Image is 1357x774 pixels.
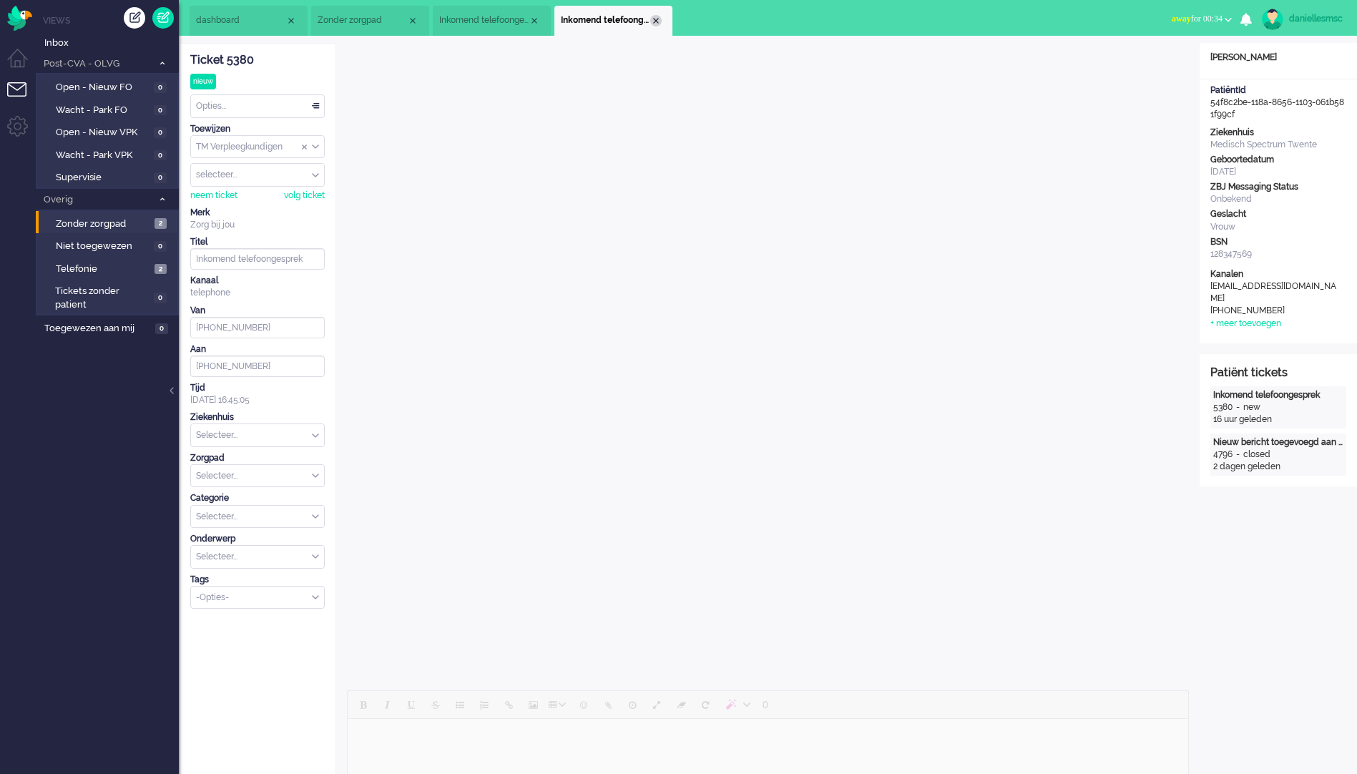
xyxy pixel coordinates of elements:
div: Vrouw [1210,221,1346,233]
span: Zonder zorgpad [56,217,151,231]
div: 4796 [1213,449,1233,461]
span: Supervisie [56,171,150,185]
a: Open - Nieuw FO 0 [41,79,177,94]
span: Inbox [44,36,179,50]
span: away [1172,14,1191,24]
span: 0 [154,127,167,138]
span: Zonder zorgpad [318,14,407,26]
span: Wacht - Park VPK [56,149,150,162]
span: Post-CVA - OLVG [41,57,152,71]
a: Tickets zonder patient 0 [41,283,177,311]
span: Wacht - Park FO [56,104,150,117]
a: Inbox [41,34,179,50]
span: 0 [154,293,167,303]
div: 2 dagen geleden [1213,461,1343,473]
div: Onbekend [1210,193,1346,205]
img: avatar [1262,9,1283,30]
a: Telefonie 2 [41,260,177,276]
input: +31612345678 [190,356,325,377]
li: 5380 [554,6,672,36]
div: Ziekenhuis [190,411,325,423]
div: Nieuw bericht toegevoegd aan gesprek [1213,436,1343,449]
div: [DATE] [1210,166,1346,178]
span: 0 [154,241,167,252]
span: 0 [154,172,167,183]
div: Titel [190,236,325,248]
span: Inkomend telefoongesprek [439,14,529,26]
div: - [1233,401,1243,413]
span: 2 [155,264,167,275]
div: - [1233,449,1243,461]
span: for 00:34 [1172,14,1223,24]
a: Omnidesk [7,9,32,20]
span: dashboard [196,14,285,26]
div: Categorie [190,492,325,504]
span: 0 [154,105,167,116]
span: 0 [154,82,167,93]
div: Kanalen [1210,268,1346,280]
div: Zorgpad [190,452,325,464]
div: Inkomend telefoongesprek [1213,389,1343,401]
div: neem ticket [190,190,237,202]
div: 5380 [1213,401,1233,413]
div: BSN [1210,236,1346,248]
div: Select Tags [190,586,325,609]
span: Tickets zonder patient [55,285,150,311]
div: Geboortedatum [1210,154,1346,166]
li: Dashboard [190,6,308,36]
div: Merk [190,207,325,219]
div: + meer toevoegen [1210,318,1281,330]
div: Ziekenhuis [1210,127,1346,139]
span: 2 [155,218,167,229]
span: Toegewezen aan mij [44,322,151,335]
div: [PERSON_NAME] [1200,52,1357,64]
span: Niet toegewezen [56,240,150,253]
button: awayfor 00:34 [1163,9,1240,29]
div: telephone [190,287,325,299]
li: Tickets menu [7,82,39,114]
body: Rich Text Area. Press ALT-0 for help. [6,6,835,31]
span: Telefonie [56,263,151,276]
li: 5188 [433,6,551,36]
a: Niet toegewezen 0 [41,237,177,253]
a: Quick Ticket [152,7,174,29]
div: Tijd [190,382,325,394]
div: 54f8c2be-118a-8656-1103-061b581f99cf [1200,84,1357,121]
span: Inkomend telefoongesprek [561,14,650,26]
div: [EMAIL_ADDRESS][DOMAIN_NAME] [1210,280,1339,305]
div: new [1243,401,1260,413]
div: Assign Group [190,135,325,159]
span: Open - Nieuw VPK [56,126,150,139]
li: awayfor 00:34 [1163,4,1240,36]
div: 128347569 [1210,248,1346,260]
li: Dashboard menu [7,49,39,81]
a: Zonder zorgpad 2 [41,215,177,231]
div: closed [1243,449,1270,461]
span: Open - Nieuw FO [56,81,150,94]
a: Toegewezen aan mij 0 [41,320,179,335]
div: Creëer ticket [124,7,145,29]
a: daniellesmsc [1259,9,1343,30]
div: Van [190,305,325,317]
div: Kanaal [190,275,325,287]
div: Close tab [529,15,540,26]
div: Tags [190,574,325,586]
div: daniellesmsc [1289,11,1343,26]
div: nieuw [190,74,216,89]
div: Zorg bij jou [190,219,325,231]
li: Views [43,14,179,26]
div: ZBJ Messaging Status [1210,181,1346,193]
div: Close tab [650,15,662,26]
span: 0 [155,323,168,334]
div: Patiënt tickets [1210,365,1346,381]
div: Close tab [285,15,297,26]
img: flow_omnibird.svg [7,6,32,31]
span: Overig [41,193,152,207]
div: Ticket 5380 [190,52,325,69]
div: [PHONE_NUMBER] [1210,305,1339,317]
div: Onderwerp [190,533,325,545]
a: Supervisie 0 [41,169,177,185]
div: volg ticket [284,190,325,202]
div: Aan [190,343,325,356]
div: Geslacht [1210,208,1346,220]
